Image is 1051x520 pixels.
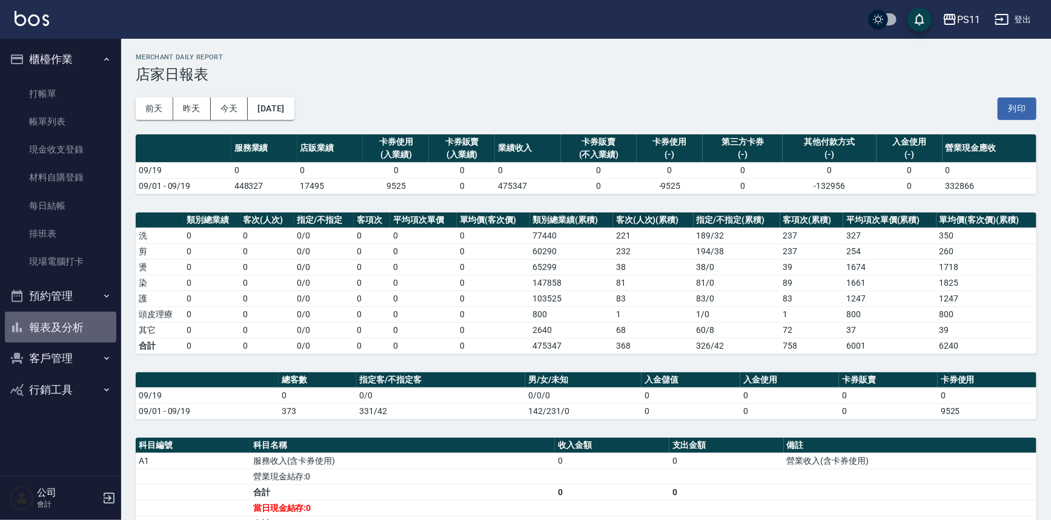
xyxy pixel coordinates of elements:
[15,11,49,26] img: Logo
[555,484,669,500] td: 0
[354,306,391,322] td: 0
[184,338,240,354] td: 0
[250,484,555,500] td: 合計
[943,134,1036,163] th: 營業現金應收
[184,243,240,259] td: 0
[637,178,703,194] td: -9525
[937,338,1036,354] td: 6240
[642,387,740,403] td: 0
[457,322,530,338] td: 0
[740,387,839,403] td: 0
[669,438,784,453] th: 支出金額
[613,243,694,259] td: 232
[530,275,613,291] td: 147858
[173,97,211,120] button: 昨天
[390,338,456,354] td: 0
[613,259,694,275] td: 38
[363,162,429,178] td: 0
[669,453,784,469] td: 0
[843,322,937,338] td: 37
[706,136,780,148] div: 第三方卡券
[877,162,943,178] td: 0
[495,134,561,163] th: 業績收入
[786,148,874,161] div: (-)
[694,306,780,322] td: 1 / 0
[390,212,456,228] th: 平均項次單價
[294,259,354,275] td: 0 / 0
[248,97,294,120] button: [DATE]
[432,136,492,148] div: 卡券販賣
[530,212,613,228] th: 類別總業績(累積)
[136,134,1036,194] table: a dense table
[613,291,694,306] td: 83
[642,372,740,388] th: 入金儲值
[136,338,184,354] td: 合計
[694,259,780,275] td: 38 / 0
[136,322,184,338] td: 其它
[37,499,99,510] p: 會計
[740,372,839,388] th: 入金使用
[184,306,240,322] td: 0
[495,162,561,178] td: 0
[429,162,495,178] td: 0
[231,134,297,163] th: 服務業績
[136,306,184,322] td: 頭皮理療
[5,192,116,220] a: 每日結帳
[457,243,530,259] td: 0
[354,291,391,306] td: 0
[780,275,844,291] td: 89
[937,322,1036,338] td: 39
[783,162,877,178] td: 0
[136,228,184,243] td: 洗
[843,338,937,354] td: 6001
[694,212,780,228] th: 指定/不指定(累積)
[240,306,294,322] td: 0
[938,372,1036,388] th: 卡券使用
[240,322,294,338] td: 0
[780,228,844,243] td: 237
[938,7,985,32] button: PS11
[943,178,1036,194] td: 332866
[390,243,456,259] td: 0
[640,148,700,161] div: (-)
[250,438,555,453] th: 科目名稱
[5,163,116,191] a: 材料自購登錄
[184,291,240,306] td: 0
[5,136,116,163] a: 現金收支登錄
[390,322,456,338] td: 0
[530,338,613,354] td: 475347
[694,322,780,338] td: 60 / 8
[530,243,613,259] td: 60290
[843,291,937,306] td: 1247
[240,338,294,354] td: 0
[457,228,530,243] td: 0
[240,275,294,291] td: 0
[356,403,525,419] td: 331/42
[136,275,184,291] td: 染
[457,212,530,228] th: 單均價(客次價)
[843,243,937,259] td: 254
[843,306,937,322] td: 800
[694,228,780,243] td: 189 / 32
[525,403,642,419] td: 142/231/0
[354,259,391,275] td: 0
[938,403,1036,419] td: 9525
[457,275,530,291] td: 0
[390,228,456,243] td: 0
[184,322,240,338] td: 0
[839,372,938,388] th: 卡券販賣
[231,162,297,178] td: 0
[184,259,240,275] td: 0
[5,220,116,248] a: 排班表
[136,212,1036,354] table: a dense table
[839,387,938,403] td: 0
[354,212,391,228] th: 客項次
[784,438,1036,453] th: 備註
[530,259,613,275] td: 65299
[637,162,703,178] td: 0
[136,53,1036,61] h2: Merchant Daily Report
[561,162,637,178] td: 0
[780,259,844,275] td: 39
[839,403,938,419] td: 0
[525,387,642,403] td: 0/0/0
